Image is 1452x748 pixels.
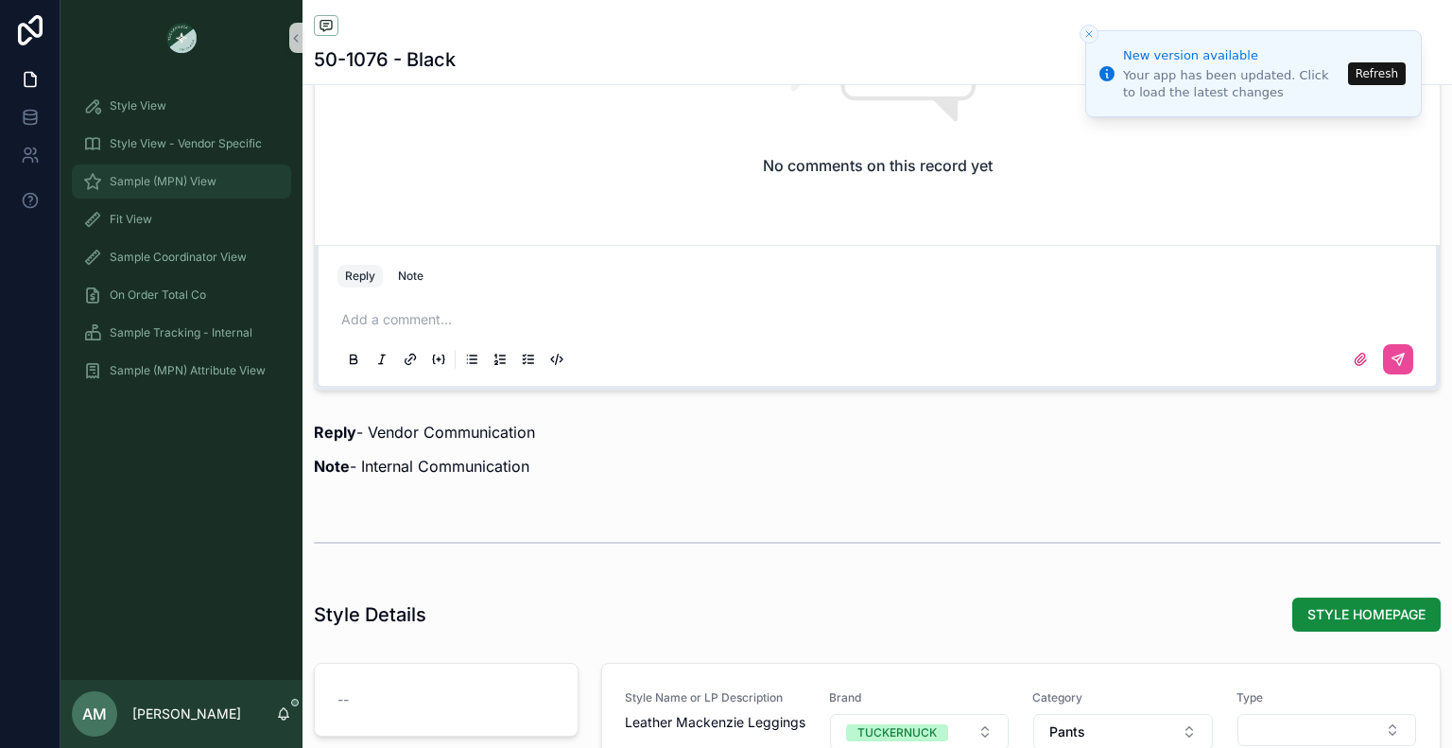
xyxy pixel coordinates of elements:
[314,457,350,476] strong: Note
[1123,46,1342,65] div: New version available
[72,89,291,123] a: Style View
[72,240,291,274] a: Sample Coordinator View
[72,354,291,388] a: Sample (MPN) Attribute View
[72,127,291,161] a: Style View - Vendor Specific
[110,212,152,227] span: Fit View
[314,423,356,442] strong: Reply
[1032,690,1214,705] span: Category
[314,601,426,628] h1: Style Details
[110,325,252,340] span: Sample Tracking - Internal
[1080,25,1098,43] button: Close toast
[857,724,937,741] div: TUCKERNUCK
[166,23,197,53] img: App logo
[110,136,262,151] span: Style View - Vendor Specific
[110,287,206,303] span: On Order Total Co
[72,165,291,199] a: Sample (MPN) View
[72,202,291,236] a: Fit View
[763,154,993,177] h2: No comments on this record yet
[390,265,431,287] button: Note
[829,690,1011,705] span: Brand
[314,421,1441,444] p: - Vendor Communication
[82,703,107,725] span: AM
[1348,62,1406,85] button: Refresh
[625,690,806,705] span: Style Name or LP Description
[1236,690,1418,705] span: Type
[72,278,291,312] a: On Order Total Co
[398,269,423,284] div: Note
[337,690,349,709] span: --
[314,46,456,73] h1: 50-1076 - Black
[1292,598,1441,632] button: STYLE HOMEPAGE
[110,250,247,265] span: Sample Coordinator View
[60,76,302,412] div: scrollable content
[314,455,1441,478] p: - Internal Communication
[1049,722,1085,741] span: Pants
[72,316,291,350] a: Sample Tracking - Internal
[110,363,266,378] span: Sample (MPN) Attribute View
[110,174,216,189] span: Sample (MPN) View
[110,98,166,113] span: Style View
[625,713,806,732] span: Leather Mackenzie Leggings
[1307,605,1426,624] span: STYLE HOMEPAGE
[337,265,383,287] button: Reply
[1237,714,1417,746] button: Select Button
[1123,67,1342,101] div: Your app has been updated. Click to load the latest changes
[132,705,241,723] p: [PERSON_NAME]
